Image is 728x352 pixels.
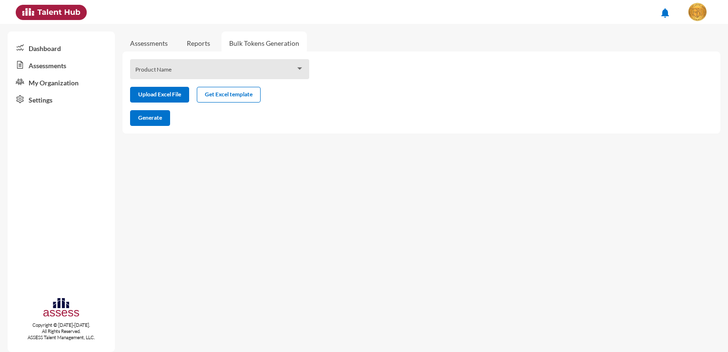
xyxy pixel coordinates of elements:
a: Reports [179,31,218,55]
span: Upload Excel File [138,91,181,98]
span: Get Excel template [205,91,253,98]
a: My Organization [8,73,115,91]
mat-icon: notifications [659,7,671,19]
button: Get Excel template [197,87,261,103]
a: Settings [8,91,115,108]
button: Upload Excel File [130,87,189,103]
p: Copyright © [DATE]-[DATE]. All Rights Reserved. ASSESS Talent Management, LLC. [8,322,115,341]
span: Generate [138,114,162,121]
img: assesscompany-logo.png [42,297,80,320]
a: Assessments [8,56,115,73]
a: Assessments [130,39,168,47]
a: Bulk Tokens Generation [222,31,307,55]
button: Generate [130,110,170,126]
a: Dashboard [8,39,115,56]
